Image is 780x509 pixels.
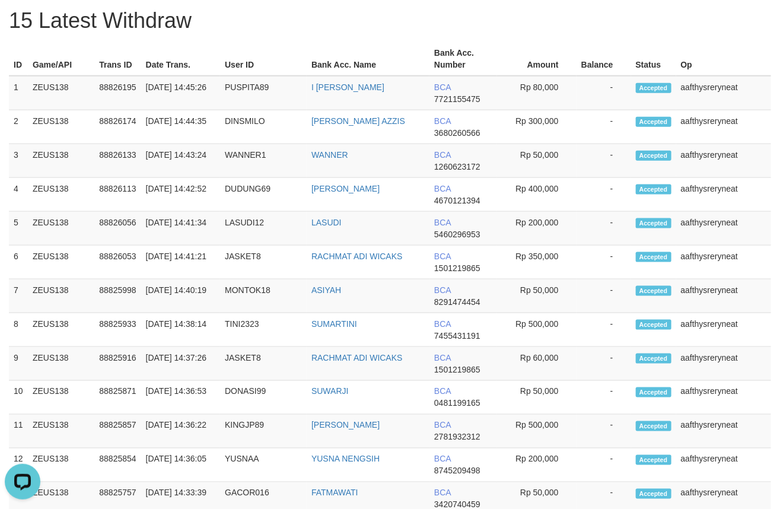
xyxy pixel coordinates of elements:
[434,331,480,341] span: Copy 7455431191 to clipboard
[94,347,141,381] td: 88825916
[28,279,94,313] td: ZEUS138
[9,76,28,110] td: 1
[577,415,631,448] td: -
[434,230,480,239] span: Copy 5460296953 to clipboard
[141,448,220,482] td: [DATE] 14:36:05
[94,42,141,76] th: Trans ID
[577,42,631,76] th: Balance
[28,448,94,482] td: ZEUS138
[434,184,451,193] span: BCA
[434,285,451,295] span: BCA
[497,415,577,448] td: Rp 500,000
[94,313,141,347] td: 88825933
[577,212,631,246] td: -
[434,82,451,92] span: BCA
[434,432,480,442] span: Copy 2781932312 to clipboard
[676,313,771,347] td: aafthysreryneat
[577,144,631,178] td: -
[141,178,220,212] td: [DATE] 14:42:52
[28,212,94,246] td: ZEUS138
[497,347,577,381] td: Rp 60,000
[220,212,307,246] td: LASUDI12
[141,279,220,313] td: [DATE] 14:40:19
[577,347,631,381] td: -
[220,313,307,347] td: TINI2323
[676,279,771,313] td: aafthysreryneat
[676,144,771,178] td: aafthysreryneat
[307,42,429,76] th: Bank Acc. Name
[94,212,141,246] td: 88826056
[676,212,771,246] td: aafthysreryneat
[141,144,220,178] td: [DATE] 14:43:24
[676,415,771,448] td: aafthysreryneat
[434,319,451,329] span: BCA
[434,365,480,374] span: Copy 1501219865 to clipboard
[676,110,771,144] td: aafthysreryneat
[636,455,671,465] span: Accepted
[220,144,307,178] td: WANNER1
[28,415,94,448] td: ZEUS138
[497,110,577,144] td: Rp 300,000
[497,246,577,279] td: Rp 350,000
[9,42,28,76] th: ID
[434,150,451,160] span: BCA
[497,448,577,482] td: Rp 200,000
[429,42,497,76] th: Bank Acc. Number
[311,319,357,329] a: SUMARTINI
[434,466,480,476] span: Copy 8745209498 to clipboard
[434,353,451,362] span: BCA
[631,42,676,76] th: Status
[9,9,771,33] h1: 15 Latest Withdraw
[28,246,94,279] td: ZEUS138
[434,399,480,408] span: Copy 0481199165 to clipboard
[636,387,671,397] span: Accepted
[94,76,141,110] td: 88826195
[28,42,94,76] th: Game/API
[94,144,141,178] td: 88826133
[497,212,577,246] td: Rp 200,000
[434,162,480,171] span: Copy 1260623172 to clipboard
[9,178,28,212] td: 4
[577,178,631,212] td: -
[434,387,451,396] span: BCA
[434,454,451,464] span: BCA
[28,76,94,110] td: ZEUS138
[220,415,307,448] td: KINGJP89
[9,448,28,482] td: 12
[434,196,480,205] span: Copy 4670121394 to clipboard
[676,42,771,76] th: Op
[577,448,631,482] td: -
[28,313,94,347] td: ZEUS138
[676,178,771,212] td: aafthysreryneat
[28,144,94,178] td: ZEUS138
[434,421,451,430] span: BCA
[497,144,577,178] td: Rp 50,000
[497,76,577,110] td: Rp 80,000
[141,246,220,279] td: [DATE] 14:41:21
[636,218,671,228] span: Accepted
[311,387,348,396] a: SUWARJI
[636,354,671,364] span: Accepted
[220,279,307,313] td: MONTOK18
[9,144,28,178] td: 3
[28,347,94,381] td: ZEUS138
[311,184,380,193] a: [PERSON_NAME]
[577,76,631,110] td: -
[9,313,28,347] td: 8
[220,448,307,482] td: YUSNAA
[94,415,141,448] td: 88825857
[9,212,28,246] td: 5
[434,128,480,138] span: Copy 3680260566 to clipboard
[94,448,141,482] td: 88825854
[636,83,671,93] span: Accepted
[676,76,771,110] td: aafthysreryneat
[94,110,141,144] td: 88826174
[141,313,220,347] td: [DATE] 14:38:14
[311,285,341,295] a: ASIYAH
[434,252,451,261] span: BCA
[434,116,451,126] span: BCA
[577,313,631,347] td: -
[577,381,631,415] td: -
[94,178,141,212] td: 88826113
[94,246,141,279] td: 88826053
